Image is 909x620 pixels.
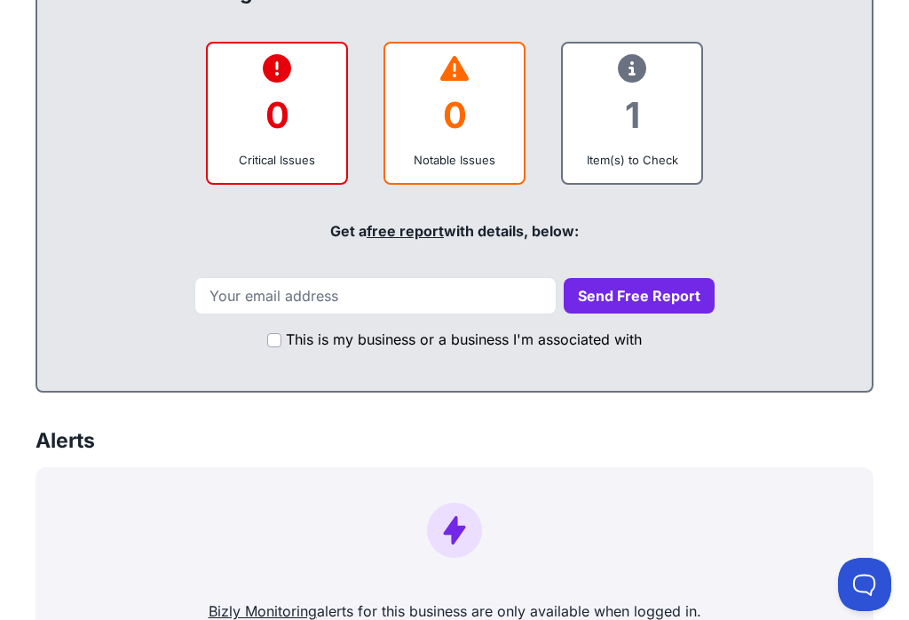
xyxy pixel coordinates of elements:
[330,222,579,240] span: Get a with details, below:
[399,151,510,169] div: Notable Issues
[286,329,642,350] label: This is my business or a business I'm associated with
[222,79,332,151] div: 0
[838,558,891,611] iframe: Toggle Customer Support
[577,151,687,169] div: Item(s) to Check
[36,428,95,454] h3: Alerts
[222,151,332,169] div: Critical Issues
[399,79,510,151] div: 0
[564,278,715,314] button: Send Free Report
[367,222,444,240] a: free report
[194,277,557,314] input: Your email address
[577,79,687,151] div: 1
[209,602,317,620] a: Bizly Monitoring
